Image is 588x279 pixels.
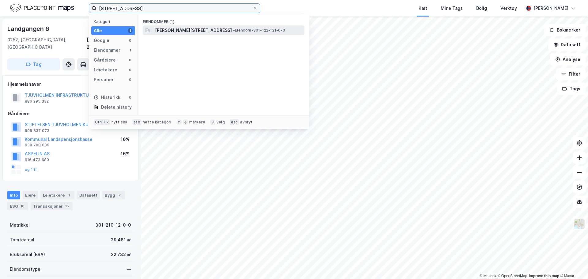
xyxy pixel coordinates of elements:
button: Datasett [548,39,586,51]
img: logo.f888ab2527a4732fd821a326f86c7f29.svg [10,3,74,13]
div: 0 [128,38,133,43]
div: Matrikkel [10,221,30,229]
div: 0 [128,95,133,100]
div: — [127,266,131,273]
div: velg [217,120,225,125]
div: 1 [128,28,133,33]
div: markere [189,120,205,125]
div: 29 481 ㎡ [111,236,131,243]
div: Hjemmelshaver [8,81,133,88]
span: • [233,28,235,32]
div: Tomteareal [10,236,34,243]
a: Mapbox [480,274,496,278]
div: Alle [94,27,102,34]
div: 0252, [GEOGRAPHIC_DATA], [GEOGRAPHIC_DATA] [7,36,87,51]
div: Kart [419,5,427,12]
div: Leietakere [94,66,117,74]
a: Improve this map [529,274,559,278]
div: Personer [94,76,114,83]
div: Eiendommer (1) [138,14,309,25]
div: Bygg [102,191,125,199]
div: 15 [64,203,70,209]
div: nytt søk [111,120,128,125]
button: Tags [557,83,586,95]
div: Leietakere [40,191,74,199]
div: 16% [121,136,130,143]
button: Tag [7,58,60,70]
div: 16% [121,150,130,157]
div: Transaksjoner [31,202,73,210]
div: 0 [128,67,133,72]
div: Mine Tags [441,5,463,12]
div: Eiere [23,191,38,199]
span: [PERSON_NAME][STREET_ADDRESS] [155,27,232,34]
div: Google [94,37,109,44]
div: 10 [19,203,26,209]
div: [GEOGRAPHIC_DATA], 210/12 [87,36,134,51]
div: avbryt [240,120,253,125]
button: Filter [556,68,586,80]
div: 0 [128,77,133,82]
span: Eiendom • 301-122-121-0-0 [233,28,285,33]
div: Eiendomstype [10,266,40,273]
div: Verktøy [500,5,517,12]
a: OpenStreetMap [498,274,527,278]
div: neste kategori [143,120,171,125]
img: Z [574,218,585,230]
div: 998 837 073 [25,128,49,133]
div: Gårdeiere [8,110,133,117]
div: 1 [128,48,133,53]
div: Gårdeiere [94,56,116,64]
div: ESG [7,202,28,210]
div: Kategori [94,19,135,24]
div: Landgangen 6 [7,24,51,34]
div: 2 [116,192,123,198]
input: Søk på adresse, matrikkel, gårdeiere, leietakere eller personer [96,4,253,13]
div: 22 732 ㎡ [111,251,131,258]
button: Analyse [550,53,586,66]
div: 916 473 680 [25,157,49,162]
div: esc [230,119,239,125]
div: Ctrl + k [94,119,110,125]
div: Historikk [94,94,120,101]
div: 886 295 332 [25,99,49,104]
iframe: Chat Widget [557,250,588,279]
div: Bruksareal (BRA) [10,251,45,258]
div: Eiendommer [94,47,120,54]
div: Datasett [77,191,100,199]
div: Bolig [476,5,487,12]
div: [PERSON_NAME] [533,5,568,12]
div: 0 [128,58,133,62]
div: Delete history [101,104,132,111]
div: 301-210-12-0-0 [95,221,131,229]
div: 938 708 606 [25,143,49,148]
div: Info [7,191,20,199]
div: tab [132,119,141,125]
button: Bokmerker [544,24,586,36]
div: 1 [66,192,72,198]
